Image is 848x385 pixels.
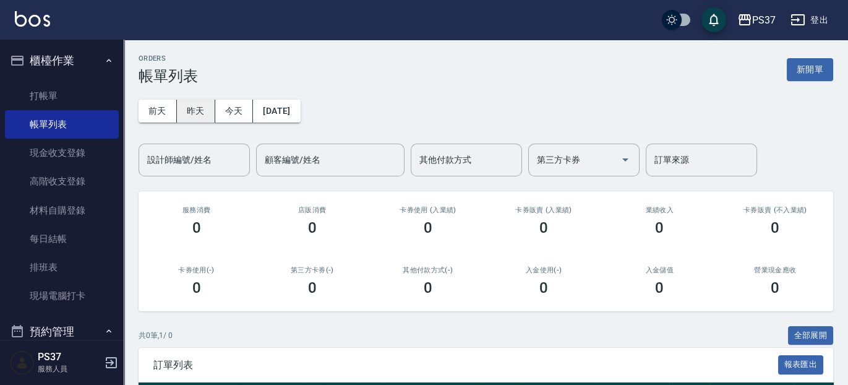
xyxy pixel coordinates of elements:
[253,100,300,123] button: [DATE]
[732,7,781,33] button: PS37
[771,279,779,296] h3: 0
[192,279,201,296] h3: 0
[5,139,119,167] a: 現金收支登錄
[5,167,119,196] a: 高階收支登錄
[788,326,834,345] button: 全部展開
[139,100,177,123] button: 前天
[5,316,119,348] button: 預約管理
[5,45,119,77] button: 櫃檯作業
[5,225,119,253] a: 每日結帳
[732,266,818,274] h2: 營業現金應收
[787,58,833,81] button: 新開單
[539,279,548,296] h3: 0
[177,100,215,123] button: 昨天
[385,266,471,274] h2: 其他付款方式(-)
[308,279,317,296] h3: 0
[192,219,201,236] h3: 0
[15,11,50,27] img: Logo
[139,54,198,63] h2: ORDERS
[500,266,586,274] h2: 入金使用(-)
[500,206,586,214] h2: 卡券販賣 (入業績)
[269,206,355,214] h2: 店販消費
[5,253,119,282] a: 排班表
[139,67,198,85] h3: 帳單列表
[153,266,239,274] h2: 卡券使用(-)
[10,350,35,375] img: Person
[5,196,119,225] a: 材料自購登錄
[5,110,119,139] a: 帳單列表
[752,12,776,28] div: PS37
[153,359,778,371] span: 訂單列表
[215,100,254,123] button: 今天
[655,279,664,296] h3: 0
[385,206,471,214] h2: 卡券使用 (入業績)
[153,206,239,214] h3: 服務消費
[778,358,824,370] a: 報表匯出
[38,351,101,363] h5: PS37
[139,330,173,341] p: 共 0 筆, 1 / 0
[786,9,833,32] button: 登出
[38,363,101,374] p: 服務人員
[615,150,635,170] button: Open
[539,219,548,236] h3: 0
[424,279,432,296] h3: 0
[269,266,355,274] h2: 第三方卡券(-)
[732,206,818,214] h2: 卡券販賣 (不入業績)
[5,82,119,110] a: 打帳單
[771,219,779,236] h3: 0
[655,219,664,236] h3: 0
[424,219,432,236] h3: 0
[617,206,703,214] h2: 業績收入
[308,219,317,236] h3: 0
[617,266,703,274] h2: 入金儲值
[787,63,833,75] a: 新開單
[778,355,824,374] button: 報表匯出
[701,7,726,32] button: save
[5,282,119,310] a: 現場電腦打卡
